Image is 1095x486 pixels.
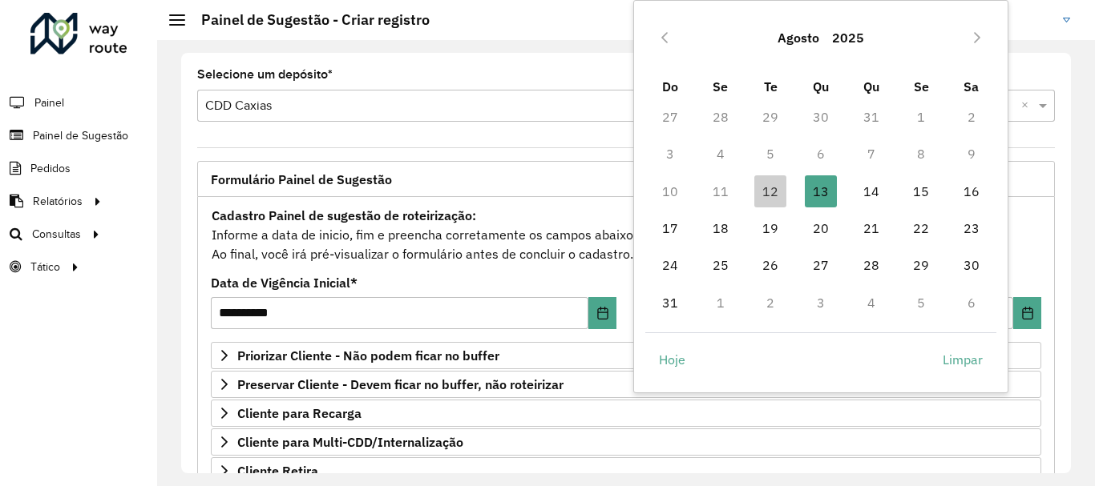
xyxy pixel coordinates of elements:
[237,436,463,448] span: Cliente para Multi-CDD/Internalização
[211,205,1041,264] div: Informe a data de inicio, fim e preencha corretamente os campos abaixo. Ao final, você irá pré-vi...
[846,284,896,321] td: 4
[33,127,128,144] span: Painel de Sugestão
[754,212,786,244] span: 19
[805,212,837,244] span: 20
[947,284,997,321] td: 6
[896,173,947,210] td: 15
[771,18,826,57] button: Choose Month
[645,173,696,210] td: 10
[855,212,887,244] span: 21
[654,249,686,281] span: 24
[695,135,745,172] td: 4
[745,247,796,283] td: 26
[805,175,837,207] span: 13
[846,247,896,283] td: 28
[211,342,1041,369] a: Priorizar Cliente - Não podem ficar no buffer
[588,297,616,329] button: Choose Date
[796,173,847,210] td: 13
[947,210,997,247] td: 23
[212,207,476,223] strong: Cadastro Painel de sugestão de roteirização:
[896,135,947,172] td: 8
[855,249,887,281] span: 28
[846,210,896,247] td: 21
[34,94,64,111] span: Painel
[956,249,988,281] span: 30
[645,343,699,376] button: Hoje
[905,249,937,281] span: 29
[745,173,796,210] td: 12
[863,78,879,94] span: Qu
[796,284,847,321] td: 3
[796,135,847,172] td: 6
[846,173,896,210] td: 14
[846,98,896,135] td: 31
[652,25,677,50] button: Previous Month
[964,25,990,50] button: Next Month
[33,193,83,210] span: Relatórios
[947,173,997,210] td: 16
[846,135,896,172] td: 7
[211,273,358,292] label: Data de Vigência Inicial
[237,378,564,391] span: Preservar Cliente - Devem ficar no buffer, não roteirizar
[645,210,696,247] td: 17
[813,78,829,94] span: Qu
[695,247,745,283] td: 25
[796,210,847,247] td: 20
[855,175,887,207] span: 14
[695,173,745,210] td: 11
[237,407,362,420] span: Cliente para Recarga
[211,173,392,186] span: Formulário Painel de Sugestão
[654,212,686,244] span: 17
[947,98,997,135] td: 2
[1013,297,1041,329] button: Choose Date
[645,247,696,283] td: 24
[905,175,937,207] span: 15
[705,249,737,281] span: 25
[754,175,786,207] span: 12
[695,98,745,135] td: 28
[32,226,81,243] span: Consultas
[947,135,997,172] td: 9
[662,78,678,94] span: Do
[943,350,983,369] span: Limpar
[645,284,696,321] td: 31
[947,247,997,283] td: 30
[896,210,947,247] td: 22
[796,247,847,283] td: 27
[929,343,996,376] button: Limpar
[956,212,988,244] span: 23
[896,247,947,283] td: 29
[713,78,728,94] span: Se
[896,98,947,135] td: 1
[745,98,796,135] td: 29
[645,135,696,172] td: 3
[645,98,696,135] td: 27
[796,98,847,135] td: 30
[745,284,796,321] td: 2
[745,210,796,247] td: 19
[237,464,318,477] span: Cliente Retira
[905,212,937,244] span: 22
[956,175,988,207] span: 16
[695,284,745,321] td: 1
[896,284,947,321] td: 5
[805,249,837,281] span: 27
[659,350,685,369] span: Hoje
[705,212,737,244] span: 18
[30,259,60,275] span: Tático
[764,78,778,94] span: Te
[695,210,745,247] td: 18
[914,78,929,94] span: Se
[211,371,1041,398] a: Preservar Cliente - Devem ficar no buffer, não roteirizar
[964,78,979,94] span: Sa
[185,11,430,29] h2: Painel de Sugestão - Criar registro
[654,287,686,319] span: 31
[211,457,1041,484] a: Cliente Retira
[1021,96,1035,115] span: Clear all
[826,18,871,57] button: Choose Year
[237,349,499,362] span: Priorizar Cliente - Não podem ficar no buffer
[754,249,786,281] span: 26
[197,65,333,84] label: Selecione um depósito
[211,428,1041,456] a: Cliente para Multi-CDD/Internalização
[30,160,71,177] span: Pedidos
